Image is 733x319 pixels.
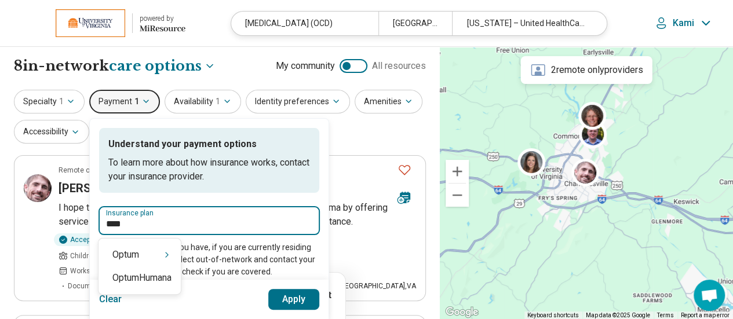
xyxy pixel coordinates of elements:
div: Suggestions [99,243,181,289]
a: Report a map error [681,312,730,318]
p: Remote or In-person [59,165,123,175]
button: Apply [268,289,320,310]
button: Identity preferences [246,90,350,113]
label: Insurance plan [106,210,312,217]
span: 1 [216,96,220,108]
span: care options [109,56,202,76]
button: Favorite [393,158,416,182]
span: 1 [59,96,64,108]
div: Open chat [694,280,725,311]
img: University of Virginia [56,9,125,37]
button: Amenities [355,90,422,113]
h1: 8 in-network [14,56,216,76]
span: All resources [372,59,426,73]
div: [GEOGRAPHIC_DATA], [GEOGRAPHIC_DATA] [378,12,452,35]
p: Kami [673,17,694,29]
button: Care options [109,56,216,76]
span: Documentation provided for patient filling [68,281,199,291]
span: My community [276,59,335,73]
div: powered by [140,13,185,24]
span: Children under 10, Preteen, Teen, Young adults [70,251,220,261]
p: Understand your payment options [108,137,310,151]
button: Accessibility [14,120,89,144]
div: Accepting clients [54,233,133,246]
a: Terms (opens in new tab) [657,312,674,318]
div: [GEOGRAPHIC_DATA] , VA [328,281,416,291]
p: Select the insurance you have, if you are currently residing out-of-state please select out-of-ne... [99,241,319,278]
h3: [PERSON_NAME] [59,180,149,196]
span: Map data ©2025 Google [586,312,650,318]
div: [MEDICAL_DATA] (OCD) [231,12,378,35]
button: Zoom out [446,184,469,207]
button: Zoom in [446,160,469,183]
button: Payment [89,90,160,113]
span: Works Mon, Tue, Thu, Fri [70,266,146,276]
div: [US_STATE] – United HealthCare Student Resources [452,12,599,35]
button: Availability [165,90,241,113]
p: I hope to serve the mental health population by decreasing the stigma by offering services which ... [59,201,416,229]
div: 2 remote only providers [521,56,652,84]
div: OptumHumana [99,266,181,289]
button: Specialty [14,90,85,113]
button: Clear [99,289,122,310]
span: 1 [134,96,139,108]
div: Optum [99,243,181,266]
p: To learn more about how insurance works, contact your insurance provider. [108,156,310,184]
